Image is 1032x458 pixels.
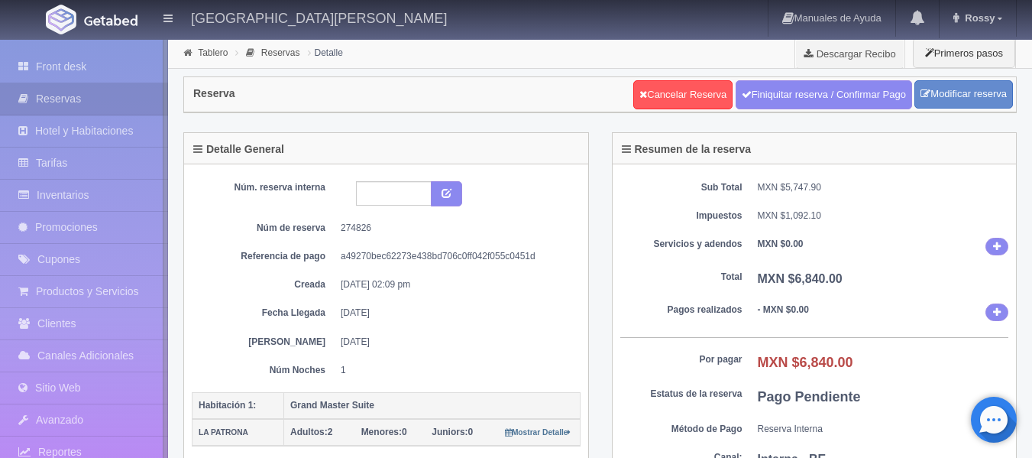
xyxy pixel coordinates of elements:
[84,15,137,26] img: Getabed
[203,307,325,320] dt: Fecha Llegada
[620,423,742,436] dt: Método de Pago
[203,278,325,291] dt: Creada
[913,38,1015,68] button: Primeros pasos
[284,392,581,419] th: Grand Master Suite
[203,222,325,235] dt: Núm de reserva
[620,304,742,317] dt: Pagos realizados
[620,353,742,366] dt: Por pagar
[505,428,571,437] small: Mostrar Detalle
[914,80,1013,109] a: Modificar reserva
[758,355,853,370] b: MXN $6,840.00
[341,278,569,291] dd: [DATE] 02:09 pm
[758,210,1009,223] dd: MXN $1,092.10
[290,427,328,437] strong: Adultos:
[795,38,904,69] a: Descargar Recibo
[361,427,402,437] strong: Menores:
[199,400,256,411] b: Habitación 1:
[203,250,325,263] dt: Referencia de pago
[203,364,325,377] dt: Núm Noches
[736,80,912,109] a: Finiquitar reserva / Confirmar Pago
[620,181,742,194] dt: Sub Total
[304,45,347,60] li: Detalle
[620,271,742,284] dt: Total
[758,304,809,315] b: - MXN $0.00
[193,144,284,155] h4: Detalle General
[203,336,325,349] dt: [PERSON_NAME]
[341,250,569,263] dd: a49270bec62273e438bd706c0ff042f055c0451d
[505,427,571,437] a: Mostrar Detalle
[361,427,407,437] span: 0
[203,181,325,194] dt: Núm. reserva interna
[341,336,569,349] dd: [DATE]
[341,364,569,377] dd: 1
[622,144,752,155] h4: Resumen de la reserva
[432,427,473,437] span: 0
[261,47,300,58] a: Reservas
[620,388,742,401] dt: Estatus de la reserva
[432,427,467,437] strong: Juniors:
[758,272,843,285] b: MXN $6,840.00
[199,428,248,437] small: LA PATRONA
[290,427,332,437] span: 2
[620,238,742,251] dt: Servicios y adendos
[633,80,733,109] a: Cancelar Reserva
[961,12,995,24] span: Rossy
[46,5,76,34] img: Getabed
[198,47,228,58] a: Tablero
[758,389,861,404] b: Pago Pendiente
[191,8,447,27] h4: [GEOGRAPHIC_DATA][PERSON_NAME]
[341,307,569,320] dd: [DATE]
[620,210,742,223] dt: Impuestos
[758,423,1009,436] dd: Reserva Interna
[758,181,1009,194] dd: MXN $5,747.90
[193,88,235,99] h4: Reserva
[341,222,569,235] dd: 274826
[758,239,804,249] b: MXN $0.00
